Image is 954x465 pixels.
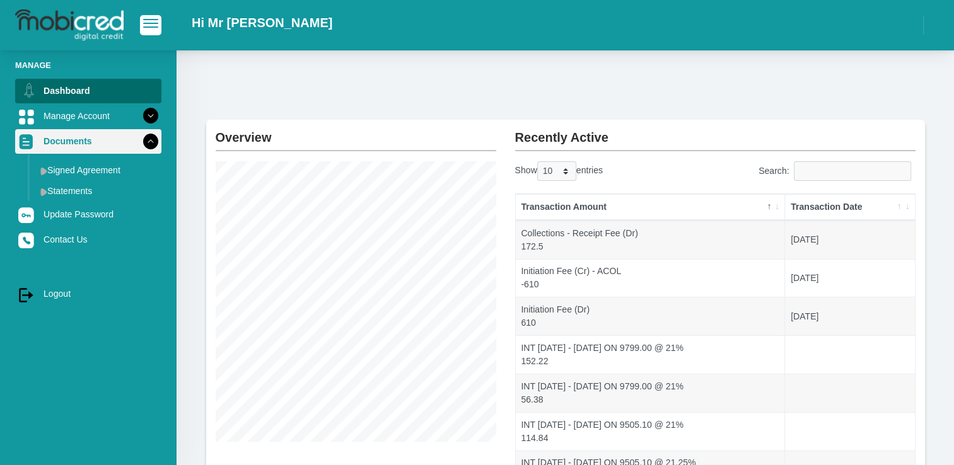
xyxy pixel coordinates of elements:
img: menu arrow [40,167,47,175]
a: Signed Agreement [35,160,161,180]
a: Contact Us [15,227,161,251]
h2: Hi Mr [PERSON_NAME] [192,15,332,30]
td: Initiation Fee (Cr) - ACOL -610 [516,259,786,297]
th: Transaction Date: activate to sort column ascending [785,194,914,221]
td: [DATE] [785,221,914,259]
select: Showentries [537,161,576,181]
td: INT [DATE] - [DATE] ON 9505.10 @ 21% 114.84 [516,412,786,451]
a: Manage Account [15,104,161,128]
td: [DATE] [785,259,914,297]
td: INT [DATE] - [DATE] ON 9799.00 @ 21% 56.38 [516,374,786,412]
td: Collections - Receipt Fee (Dr) 172.5 [516,221,786,259]
li: Manage [15,59,161,71]
th: Transaction Amount: activate to sort column descending [516,194,786,221]
a: Update Password [15,202,161,226]
img: logo-mobicred.svg [15,9,124,41]
h2: Overview [216,120,496,145]
label: Show entries [515,161,603,181]
a: Logout [15,282,161,306]
img: menu arrow [40,188,47,196]
a: Documents [15,129,161,153]
td: [DATE] [785,297,914,335]
td: Initiation Fee (Dr) 610 [516,297,786,335]
input: Search: [794,161,911,181]
label: Search: [759,161,916,181]
h2: Recently Active [515,120,916,145]
a: Dashboard [15,79,161,103]
a: Statements [35,181,161,201]
td: INT [DATE] - [DATE] ON 9799.00 @ 21% 152.22 [516,335,786,374]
